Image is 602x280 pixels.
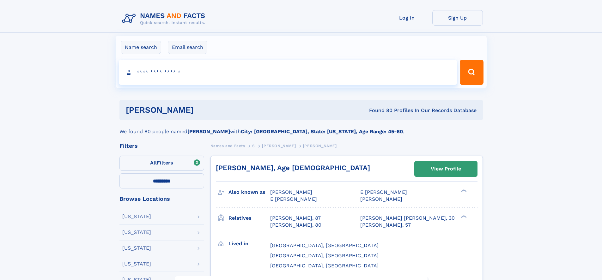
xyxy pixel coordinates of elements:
[252,144,255,148] span: S
[431,162,461,176] div: View Profile
[150,160,157,166] span: All
[119,156,204,171] label: Filters
[122,214,151,219] div: [US_STATE]
[360,222,411,229] a: [PERSON_NAME], 57
[187,128,230,134] b: [PERSON_NAME]
[270,215,321,222] a: [PERSON_NAME], 87
[262,144,296,148] span: [PERSON_NAME]
[122,261,151,266] div: [US_STATE]
[119,120,483,135] div: We found 80 people named with .
[360,189,407,195] span: E [PERSON_NAME]
[121,41,161,54] label: Name search
[270,222,321,229] a: [PERSON_NAME], 80
[415,161,477,176] a: View Profile
[126,106,282,114] h1: [PERSON_NAME]
[360,196,402,202] span: [PERSON_NAME]
[460,60,483,85] button: Search Button
[432,10,483,26] a: Sign Up
[122,230,151,235] div: [US_STATE]
[382,10,432,26] a: Log In
[119,10,210,27] img: Logo Names and Facts
[122,246,151,251] div: [US_STATE]
[459,189,467,193] div: ❯
[270,253,379,259] span: [GEOGRAPHIC_DATA], [GEOGRAPHIC_DATA]
[119,196,204,202] div: Browse Locations
[281,107,477,114] div: Found 80 Profiles In Our Records Database
[210,142,245,150] a: Names and Facts
[228,187,270,198] h3: Also known as
[303,144,337,148] span: [PERSON_NAME]
[119,143,204,149] div: Filters
[216,164,370,172] a: [PERSON_NAME], Age [DEMOGRAPHIC_DATA]
[262,142,296,150] a: [PERSON_NAME]
[228,238,270,249] h3: Lived in
[270,242,379,248] span: [GEOGRAPHIC_DATA], [GEOGRAPHIC_DATA]
[360,215,455,222] a: [PERSON_NAME] [PERSON_NAME], 30
[228,213,270,223] h3: Relatives
[270,196,317,202] span: E [PERSON_NAME]
[270,263,379,269] span: [GEOGRAPHIC_DATA], [GEOGRAPHIC_DATA]
[119,60,457,85] input: search input
[252,142,255,150] a: S
[270,189,312,195] span: [PERSON_NAME]
[168,41,207,54] label: Email search
[459,214,467,218] div: ❯
[241,128,403,134] b: City: [GEOGRAPHIC_DATA], State: [US_STATE], Age Range: 45-60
